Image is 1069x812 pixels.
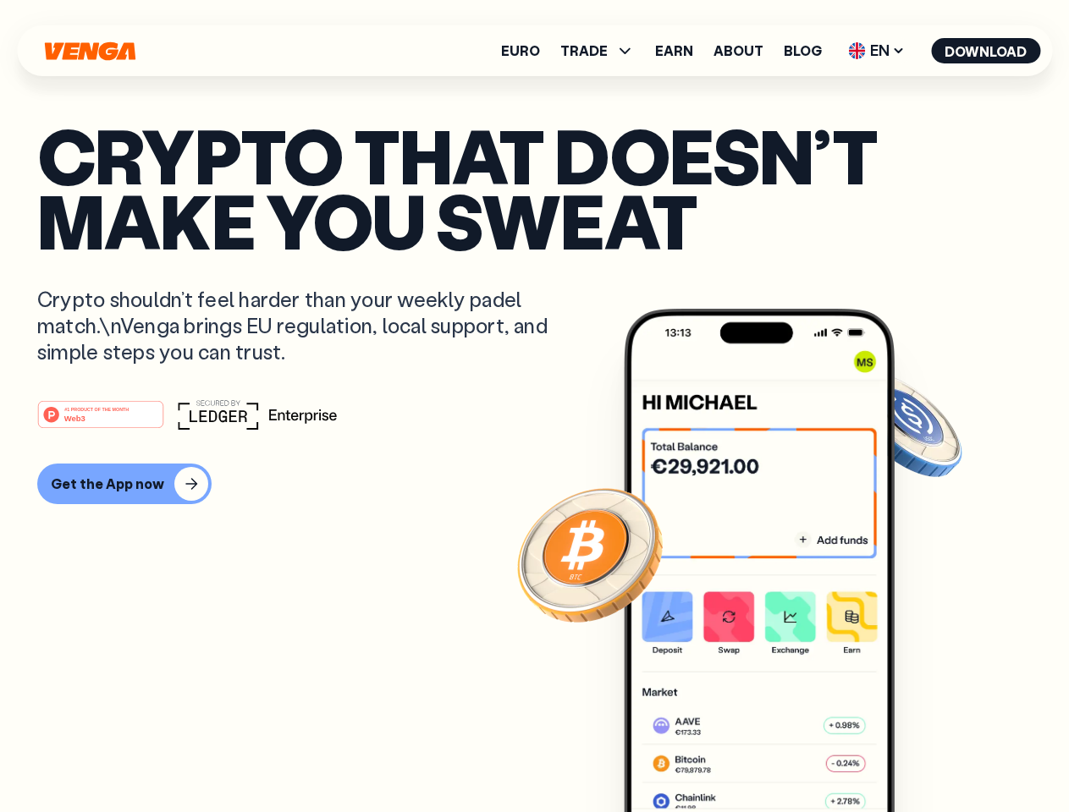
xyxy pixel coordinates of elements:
tspan: #1 PRODUCT OF THE MONTH [64,406,129,411]
a: About [714,44,763,58]
a: Blog [784,44,822,58]
div: Get the App now [51,475,164,492]
p: Crypto that doesn’t make you sweat [37,123,1032,252]
a: Earn [655,44,693,58]
p: Crypto shouldn’t feel harder than your weekly padel match.\nVenga brings EU regulation, local sup... [37,286,572,365]
span: TRADE [560,41,635,61]
span: EN [842,37,911,64]
svg: Home [42,41,137,61]
tspan: Web3 [64,413,85,422]
img: USDC coin [844,364,966,486]
a: #1 PRODUCT OF THE MONTHWeb3 [37,410,164,432]
img: flag-uk [848,42,865,59]
img: Bitcoin [514,478,666,630]
a: Get the App now [37,464,1032,504]
button: Get the App now [37,464,212,504]
button: Download [931,38,1040,63]
a: Euro [501,44,540,58]
span: TRADE [560,44,608,58]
